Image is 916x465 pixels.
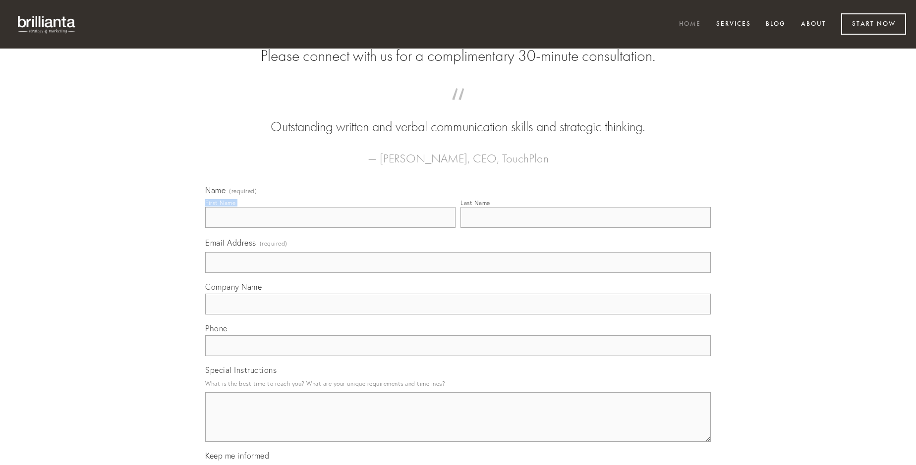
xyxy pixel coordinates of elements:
[205,377,711,390] p: What is the best time to reach you? What are your unique requirements and timelines?
[673,16,707,33] a: Home
[221,98,695,117] span: “
[205,451,269,461] span: Keep me informed
[460,199,490,207] div: Last Name
[260,237,287,250] span: (required)
[205,282,262,292] span: Company Name
[205,365,277,375] span: Special Instructions
[229,188,257,194] span: (required)
[205,323,228,333] span: Phone
[205,238,256,248] span: Email Address
[205,47,711,65] h2: Please connect with us for a complimentary 30-minute consultation.
[710,16,757,33] a: Services
[759,16,792,33] a: Blog
[10,10,84,39] img: brillianta - research, strategy, marketing
[841,13,906,35] a: Start Now
[205,199,235,207] div: First Name
[221,137,695,168] figcaption: — [PERSON_NAME], CEO, TouchPlan
[795,16,833,33] a: About
[205,185,226,195] span: Name
[221,98,695,137] blockquote: Outstanding written and verbal communication skills and strategic thinking.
